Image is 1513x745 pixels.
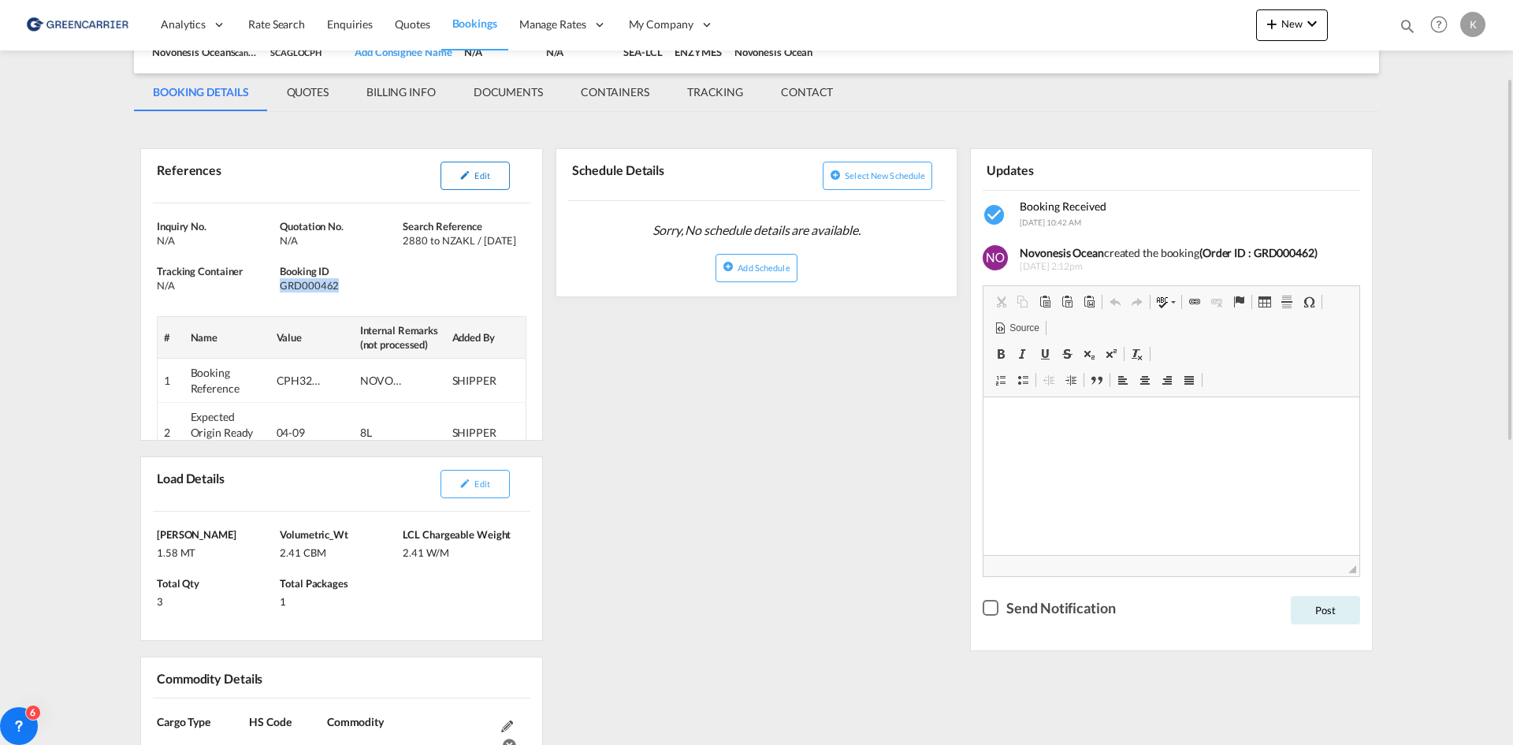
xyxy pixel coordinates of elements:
[249,715,291,728] span: HS Code
[1399,17,1416,41] div: icon-magnify
[1034,292,1056,312] a: Paste (Ctrl+V)
[675,45,721,59] div: ENZYMES
[734,45,813,59] div: Novonesis Ocean
[354,316,446,358] th: Internal Remarks (not processed)
[1399,17,1416,35] md-icon: icon-magnify
[355,45,452,59] div: Add Consignee Name
[983,203,1008,228] md-icon: icon-checkbox-marked-circle
[184,316,270,358] th: Name
[474,170,489,181] span: Edit
[403,542,522,560] div: 2.41 W/M
[1100,344,1122,364] a: Superscript
[157,577,199,590] span: Total Qty
[1126,344,1148,364] a: Remove Format
[1020,218,1081,227] span: [DATE] 10:42 AM
[1152,292,1180,312] a: Spell Check As You Type
[270,47,322,58] span: SCAGLOCPH
[990,344,1012,364] a: Bold (Ctrl+B)
[280,278,399,292] div: GRD000462
[1104,292,1126,312] a: Undo (Ctrl+Z)
[395,17,429,31] span: Quotes
[1426,11,1460,39] div: Help
[519,17,586,32] span: Manage Rates
[158,316,184,358] th: #
[24,7,130,43] img: b0b18ec08afe11efb1d4932555f5f09d.png
[1199,246,1318,259] b: (Order ID : GRD000462)
[134,73,268,111] md-tab-item: BOOKING DETAILS
[1060,370,1082,390] a: Increase Indent
[157,528,236,541] span: [PERSON_NAME]
[231,46,325,58] span: Scan Global Logistics A/S
[668,73,762,111] md-tab-item: TRACKING
[738,263,790,273] span: Add Schedule
[360,373,407,389] div: NOVONESIS
[562,73,668,111] md-tab-item: CONTAINERS
[280,577,348,590] span: Total Packages
[158,359,184,403] td: 1
[157,542,276,560] div: 1.58 MT
[629,17,693,32] span: My Company
[327,715,384,728] span: Commodity
[157,278,276,292] div: N/A
[1012,370,1034,390] a: Insert/Remove Bulleted List
[455,73,562,111] md-tab-item: DOCUMENTS
[1298,292,1320,312] a: Insert Special Character
[990,292,1012,312] a: Cut (Ctrl+X)
[1303,14,1322,33] md-icon: icon-chevron-down
[184,359,270,403] td: Booking Reference
[716,254,797,282] button: icon-plus-circleAdd Schedule
[983,245,1008,270] img: Ygrk3AAAABklEQVQDAFF8c5fyQb5PAAAAAElFTkSuQmCC
[546,45,612,59] div: N/A
[983,397,1359,555] iframe: Editor, editor2
[983,597,1115,618] md-checkbox: Checkbox No Ink
[623,45,662,59] div: SEA-LCL
[1348,565,1356,573] span: Resize
[845,170,925,181] span: Select new schedule
[403,220,481,233] span: Search Reference
[1020,260,1348,274] span: [DATE] 2:12pm
[1012,292,1034,312] a: Copy (Ctrl+C)
[1291,596,1360,624] button: Post
[1007,322,1039,335] span: Source
[268,73,348,111] md-tab-item: QUOTES
[568,155,753,194] div: Schedule Details
[403,528,511,541] span: LCL Chargeable Weight
[327,17,373,31] span: Enquiries
[134,73,852,111] md-pagination-wrapper: Use the left and right arrow keys to navigate between tabs
[280,220,344,233] span: Quotation No.
[1228,292,1250,312] a: Anchor
[280,590,399,609] div: 1
[1056,344,1078,364] a: Strikethrough
[1038,370,1060,390] a: Decrease Indent
[1426,11,1452,38] span: Help
[501,721,513,732] md-icon: Edit
[1020,199,1106,213] span: Booking Received
[152,45,258,59] div: Novonesis Ocean
[446,403,526,463] td: SHIPPER
[277,373,324,389] div: CPH32106776
[1006,598,1115,618] div: Send Notification
[1020,245,1348,261] div: created the booking
[158,403,184,463] td: 2
[459,478,470,489] md-icon: icon-pencil
[446,316,526,358] th: Added By
[157,715,210,728] span: Cargo Type
[280,542,399,560] div: 2.41 CBM
[990,318,1043,338] a: Source
[1262,17,1322,30] span: New
[1184,292,1206,312] a: Link (Ctrl+K)
[1086,370,1108,390] a: Block Quote
[403,233,522,248] div: 2880 to NZAKL / 2 Sep 2025
[270,316,354,358] th: Value
[1012,344,1034,364] a: Italic (Ctrl+I)
[823,162,932,190] button: icon-plus-circleSelect new schedule
[1034,344,1056,364] a: Underline (Ctrl+U)
[1020,246,1104,259] b: Novonesis Ocean
[762,73,852,111] md-tab-item: CONTACT
[348,73,455,111] md-tab-item: BILLING INFO
[1126,292,1148,312] a: Redo (Ctrl+Y)
[1276,292,1298,312] a: Insert Horizontal Line
[723,261,734,272] md-icon: icon-plus-circle
[153,464,231,505] div: Load Details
